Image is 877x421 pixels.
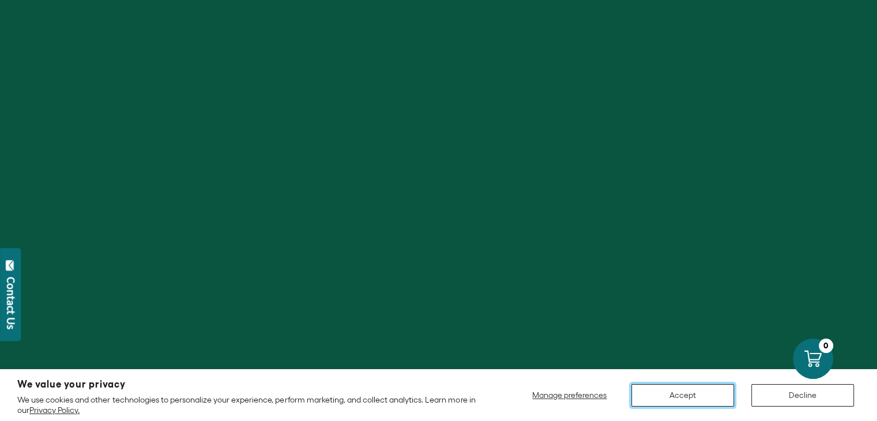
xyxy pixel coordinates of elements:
[29,405,80,415] a: Privacy Policy.
[631,384,734,407] button: Accept
[17,379,483,389] h2: We value your privacy
[17,394,483,415] p: We use cookies and other technologies to personalize your experience, perform marketing, and coll...
[751,384,854,407] button: Decline
[5,277,17,329] div: Contact Us
[525,384,614,407] button: Manage preferences
[532,390,607,400] span: Manage preferences
[819,339,833,353] div: 0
